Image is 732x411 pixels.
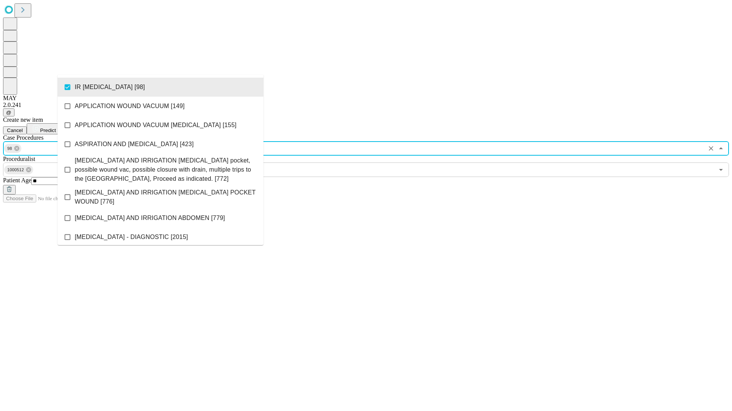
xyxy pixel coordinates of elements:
[4,165,33,174] div: 1000512
[75,102,185,111] span: APPLICATION WOUND VACUUM [149]
[75,140,194,149] span: ASPIRATION AND [MEDICAL_DATA] [423]
[3,134,43,141] span: Scheduled Procedure
[75,233,188,242] span: [MEDICAL_DATA] - DIAGNOSTIC [2015]
[716,143,726,154] button: Close
[7,127,23,133] span: Cancel
[3,95,729,102] div: MAY
[75,83,145,92] span: IR [MEDICAL_DATA] [98]
[3,126,27,134] button: Cancel
[40,127,56,133] span: Predict
[3,102,729,108] div: 2.0.241
[27,123,62,134] button: Predict
[4,166,27,174] span: 1000512
[75,213,225,223] span: [MEDICAL_DATA] AND IRRIGATION ABDOMEN [779]
[6,110,11,115] span: @
[75,121,236,130] span: APPLICATION WOUND VACUUM [MEDICAL_DATA] [155]
[3,108,14,116] button: @
[75,188,257,206] span: [MEDICAL_DATA] AND IRRIGATION [MEDICAL_DATA] POCKET WOUND [776]
[716,164,726,175] button: Open
[3,116,43,123] span: Create new item
[3,177,31,183] span: Patient Age
[4,144,15,153] span: 98
[3,156,35,162] span: Proceduralist
[75,156,257,183] span: [MEDICAL_DATA] AND IRRIGATION [MEDICAL_DATA] pocket, possible wound vac, possible closure with dr...
[706,143,716,154] button: Clear
[4,144,21,153] div: 98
